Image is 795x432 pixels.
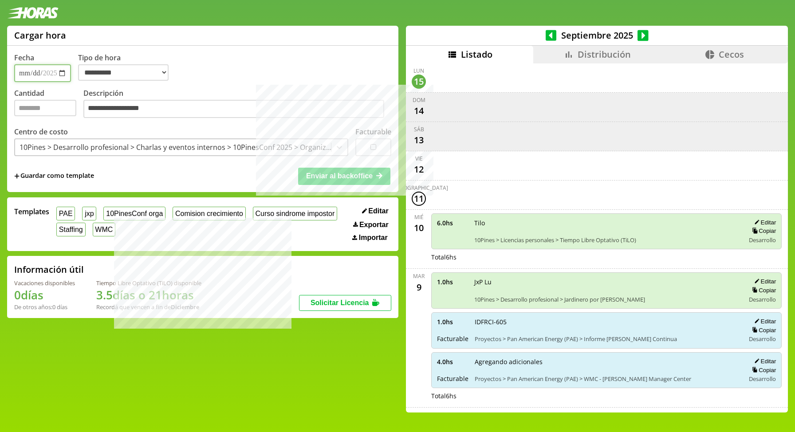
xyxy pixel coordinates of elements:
button: Comision crecimiento [173,207,246,220]
span: Solicitar Licencia [311,299,369,306]
div: Total 6 hs [431,253,782,261]
label: Centro de costo [14,127,68,137]
button: 10PinesConf orga [103,207,165,220]
h1: 3.5 días o 21 horas [96,287,201,303]
input: Cantidad [14,100,76,116]
span: Editar [368,207,388,215]
span: Cecos [719,48,744,60]
span: Facturable [437,374,468,383]
div: Recordá que vencen a fin de [96,303,201,311]
select: Tipo de hora [78,64,169,81]
span: Proyectos > Pan American Energy (PAE) > Informe [PERSON_NAME] Continua [475,335,739,343]
span: Listado [461,48,492,60]
div: 11 [412,192,426,206]
span: JxP Lu [474,278,739,286]
div: mar [413,272,425,280]
label: Facturable [355,127,391,137]
span: Desarrollo [749,295,776,303]
h1: Cargar hora [14,29,66,41]
span: Templates [14,207,49,216]
label: Tipo de hora [78,53,176,82]
div: scrollable content [406,63,788,412]
div: 9 [412,280,426,294]
div: Tiempo Libre Optativo (TiLO) disponible [96,279,201,287]
span: 10Pines > Licencias personales > Tiempo Libre Optativo (TiLO) [474,236,739,244]
div: sáb [414,126,424,133]
button: Editar [752,357,776,365]
button: Editar [752,318,776,325]
img: logotipo [7,7,59,19]
h1: 0 días [14,287,75,303]
span: Desarrollo [749,335,776,343]
span: Tilo [474,219,739,227]
span: Desarrollo [749,236,776,244]
div: vie [415,155,423,162]
div: 12 [412,162,426,177]
div: 15 [412,75,426,89]
span: 10Pines > Desarrollo profesional > Jardinero por [PERSON_NAME] [474,295,739,303]
div: De otros años: 0 días [14,303,75,311]
button: Editar [752,219,776,226]
div: lun [413,67,424,75]
button: Solicitar Licencia [299,295,391,311]
span: 6.0 hs [437,219,468,227]
button: Copiar [749,326,776,334]
span: +Guardar como template [14,171,94,181]
span: Enviar al backoffice [306,172,373,180]
button: Enviar al backoffice [298,168,390,185]
button: Editar [359,207,391,216]
span: Agregando adicionales [475,357,739,366]
button: Curso sindrome impostor [253,207,337,220]
button: WMC [93,223,116,236]
div: [DEMOGRAPHIC_DATA] [390,184,448,192]
h2: Información útil [14,263,84,275]
button: PAE [56,207,75,220]
div: dom [413,96,425,104]
div: 10Pines > Desarrollo profesional > Charlas y eventos internos > 10PinesConf 2025 > Organizacion d... [20,142,332,152]
label: Descripción [83,88,391,121]
span: + [14,171,20,181]
button: Editar [752,278,776,285]
label: Fecha [14,53,34,63]
span: Proyectos > Pan American Energy (PAE) > WMC - [PERSON_NAME] Manager Center [475,375,739,383]
button: Staffing [56,223,86,236]
div: 10 [412,221,426,235]
button: Copiar [749,366,776,374]
button: jxp [82,207,96,220]
b: Diciembre [171,303,199,311]
span: Desarrollo [749,375,776,383]
div: mié [414,213,424,221]
button: Copiar [749,227,776,235]
button: Copiar [749,287,776,294]
span: Distribución [578,48,631,60]
span: Facturable [437,334,468,343]
button: Exportar [350,220,391,229]
textarea: Descripción [83,100,384,118]
span: 4.0 hs [437,357,468,366]
div: 13 [412,133,426,147]
span: IDFRCI-605 [475,318,739,326]
label: Cantidad [14,88,83,121]
span: 1.0 hs [437,278,468,286]
span: Importar [359,234,388,242]
div: 14 [412,104,426,118]
div: Total 6 hs [431,392,782,400]
div: Vacaciones disponibles [14,279,75,287]
span: Septiembre 2025 [556,29,638,41]
span: Exportar [359,221,389,229]
span: 1.0 hs [437,318,468,326]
